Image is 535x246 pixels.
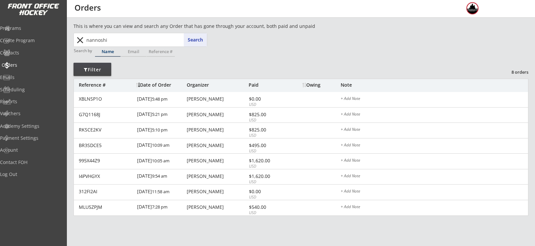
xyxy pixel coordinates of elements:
[79,174,133,179] div: I4PVHGYX
[249,127,284,132] div: $825.00
[79,143,133,148] div: BR3SDCE5
[302,83,340,87] div: Owing
[187,112,247,117] div: [PERSON_NAME]
[137,138,185,153] div: [DATE]
[152,204,168,210] font: 7:28 pm
[74,48,93,53] div: Search by
[187,174,247,179] div: [PERSON_NAME]
[249,102,284,108] div: USD
[121,49,146,54] div: Email
[136,83,185,87] div: Date of Order
[137,154,185,169] div: [DATE]
[187,189,247,194] div: [PERSON_NAME]
[137,169,185,184] div: [DATE]
[85,33,207,46] input: Start typing name...
[137,92,185,107] div: [DATE]
[137,200,185,215] div: [DATE]
[249,205,284,209] div: $540.00
[249,158,284,163] div: $1,620.00
[95,49,121,54] div: Name
[187,205,247,209] div: [PERSON_NAME]
[341,83,528,87] div: Note
[79,83,133,87] div: Reference #
[249,195,284,200] div: USD
[249,189,284,194] div: $0.00
[249,174,284,179] div: $1,620.00
[341,97,528,102] div: + Add Note
[79,127,133,132] div: RKSCE2KV
[341,174,528,179] div: + Add Note
[73,66,111,73] div: Filter
[341,158,528,164] div: + Add Note
[249,148,284,154] div: USD
[249,179,284,185] div: USD
[79,97,133,101] div: XBLNSP1O
[341,189,528,195] div: + Add Note
[494,69,528,75] div: 8 orders
[187,127,247,132] div: [PERSON_NAME]
[341,205,528,210] div: + Add Note
[152,173,167,179] font: 9:54 am
[137,108,185,123] div: [DATE]
[187,158,247,163] div: [PERSON_NAME]
[79,189,133,194] div: 312FI2AI
[147,49,175,54] div: Reference #
[79,112,133,117] div: G7Q1168J
[341,127,528,133] div: + Add Note
[152,111,168,117] font: 5:21 pm
[249,112,284,117] div: $825.00
[249,97,284,101] div: $0.00
[152,127,168,133] font: 5:10 pm
[79,158,133,163] div: 995X44Z9
[187,97,247,101] div: [PERSON_NAME]
[249,83,284,87] div: Paid
[187,83,247,87] div: Organizer
[184,33,207,46] button: Search
[137,123,185,138] div: [DATE]
[74,35,85,45] button: close
[249,118,284,123] div: USD
[152,189,170,195] font: 11:58 am
[249,164,284,169] div: USD
[79,205,133,209] div: MLU5ZPJM
[152,96,168,102] font: 5:48 pm
[249,210,284,216] div: USD
[73,23,353,30] div: This is where you can view and search any Order that has gone through your account, both paid and...
[137,185,185,200] div: [DATE]
[187,143,247,148] div: [PERSON_NAME]
[341,112,528,118] div: + Add Note
[2,63,61,67] div: Orders
[341,143,528,148] div: + Add Note
[152,158,170,164] font: 10:05 am
[249,143,284,148] div: $495.00
[249,133,284,138] div: USD
[152,142,170,148] font: 10:09 am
